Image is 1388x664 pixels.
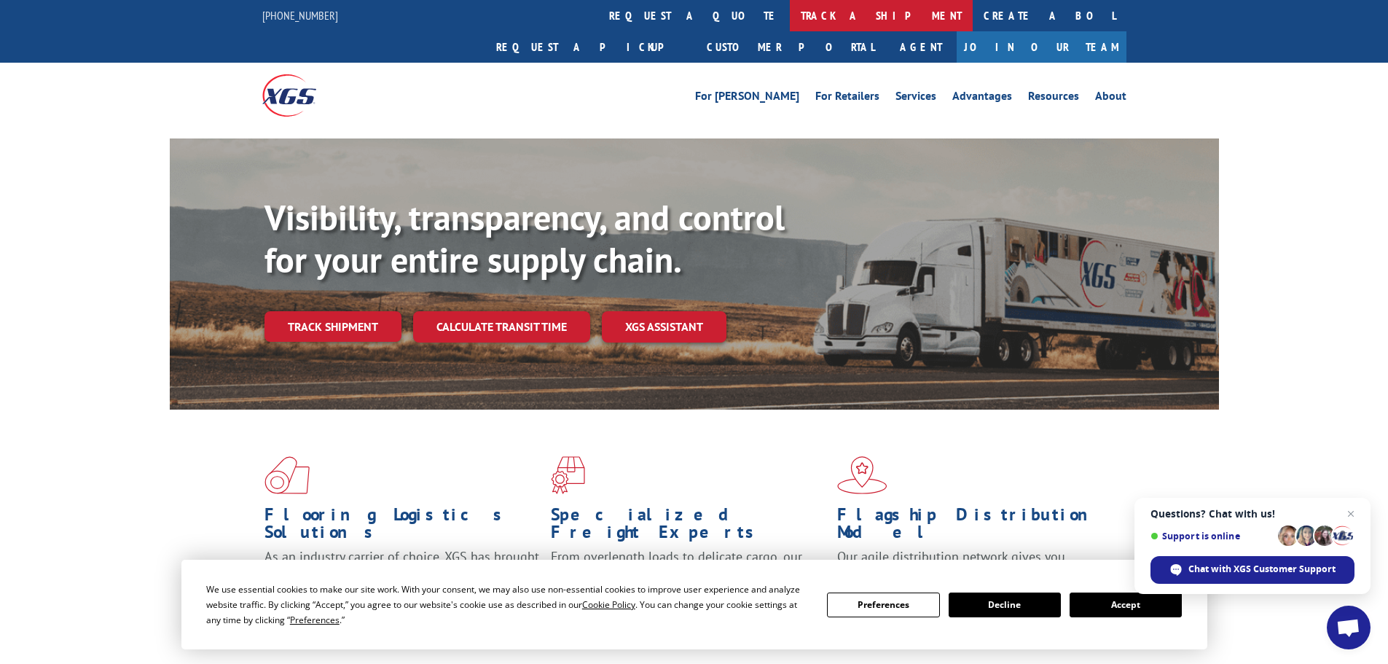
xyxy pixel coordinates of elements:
span: Preferences [290,614,340,626]
a: Track shipment [264,311,401,342]
a: For Retailers [815,90,879,106]
h1: Flagship Distribution Model [837,506,1113,548]
div: Cookie Consent Prompt [181,560,1207,649]
a: About [1095,90,1126,106]
a: Request a pickup [485,31,696,63]
a: XGS ASSISTANT [602,311,726,343]
span: As an industry carrier of choice, XGS has brought innovation and dedication to flooring logistics... [264,548,539,600]
a: [PHONE_NUMBER] [262,8,338,23]
img: xgs-icon-flagship-distribution-model-red [837,456,887,494]
div: Open chat [1327,606,1371,649]
b: Visibility, transparency, and control for your entire supply chain. [264,195,785,282]
span: Support is online [1150,531,1273,542]
h1: Flooring Logistics Solutions [264,506,540,548]
button: Accept [1070,593,1182,617]
a: Join Our Team [957,31,1126,63]
span: Cookie Policy [582,598,635,611]
a: Advantages [952,90,1012,106]
p: From overlength loads to delicate cargo, our experienced staff knows the best way to move your fr... [551,548,826,613]
h1: Specialized Freight Experts [551,506,826,548]
a: Customer Portal [696,31,885,63]
img: xgs-icon-total-supply-chain-intelligence-red [264,456,310,494]
span: Our agile distribution network gives you nationwide inventory management on demand. [837,548,1105,582]
a: For [PERSON_NAME] [695,90,799,106]
button: Preferences [827,593,939,617]
span: Chat with XGS Customer Support [1188,563,1336,576]
img: xgs-icon-focused-on-flooring-red [551,456,585,494]
a: Calculate transit time [413,311,590,343]
span: Questions? Chat with us! [1150,508,1354,520]
button: Decline [949,593,1061,617]
div: Chat with XGS Customer Support [1150,556,1354,584]
a: Services [895,90,936,106]
div: We use essential cookies to make our site work. With your consent, we may also use non-essential ... [206,582,809,628]
a: Resources [1028,90,1079,106]
span: Close chat [1342,505,1360,523]
a: Agent [885,31,957,63]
